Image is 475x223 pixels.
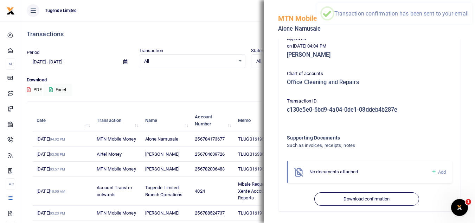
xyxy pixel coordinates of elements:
span: [PERSON_NAME] [145,210,179,216]
span: [PERSON_NAME] [145,166,179,172]
th: Date: activate to sort column descending [33,110,93,131]
span: No documents attached [309,169,358,174]
h4: Such as invoices, receipts, notes [287,142,424,149]
span: 256782006483 [195,166,225,172]
small: 03:58 PM [50,153,65,156]
a: logo-small logo-large logo-large [6,8,15,13]
a: Add [431,168,446,176]
iframe: Intercom live chat [451,199,468,216]
img: logo-small [6,7,15,15]
span: All [144,58,235,65]
span: Alone Namusale [145,136,178,142]
span: [DATE] [37,151,65,157]
span: 1 [466,199,471,205]
label: Period [27,49,40,56]
h5: MTN Mobile Money [278,14,430,23]
span: TLUG016195 [238,136,264,142]
span: [DATE] [37,210,65,216]
span: 4024 [195,188,205,194]
span: [DATE] [37,188,65,194]
p: Download [27,76,469,84]
button: PDF [27,84,42,96]
li: M [6,58,15,70]
span: TLUG016380 [238,151,264,157]
span: Add [438,169,446,175]
small: 03:57 PM [50,167,65,171]
span: Mbale Request for Adjustment to Xente Account and Expense Reports [238,181,304,200]
small: 10:00 AM [50,190,66,193]
span: MTN Mobile Money [97,136,136,142]
p: Transaction ID [287,98,452,105]
p: Chart of accounts [287,70,452,78]
small: 03:23 PM [50,211,65,215]
span: [DATE] [37,136,65,142]
label: Transaction [139,47,163,54]
h4: Supporting Documents [287,134,424,142]
button: Excel [43,84,72,96]
p: on [DATE] 04:04 PM [287,43,452,50]
span: 256788524737 [195,210,225,216]
span: MTN Mobile Money [97,166,136,172]
p: Approved [287,35,452,43]
span: All [256,58,347,65]
h5: c130e5e0-6bd9-4a04-0de1-08ddeb4b287e [287,106,452,113]
h5: Office Cleaning and Repairs [287,79,452,86]
button: Download confirmation [314,192,419,206]
span: TLUG016195 [238,166,264,172]
span: MTN Mobile Money [97,210,136,216]
div: Transaction confirmation has been sent to your email [334,10,469,17]
th: Account Number: activate to sort column ascending [191,110,234,131]
span: Airtel Money [97,151,122,157]
small: 04:02 PM [50,137,65,141]
span: [DATE] [37,166,65,172]
span: Tugende Limited: Branch Operations [145,185,183,197]
th: Memo: activate to sort column ascending [234,110,310,131]
span: TLUG016191 [238,210,264,216]
h5: [PERSON_NAME] [287,51,452,58]
label: Status [251,47,264,54]
span: Tugende Limited [42,7,80,14]
th: Name: activate to sort column ascending [141,110,191,131]
h4: Transactions [27,30,469,38]
span: 256784173677 [195,136,225,142]
th: Transaction: activate to sort column ascending [93,110,141,131]
h5: Alone Namusale [278,25,430,32]
input: select period [27,56,118,68]
span: Account Transfer outwards [97,185,132,197]
li: Ac [6,178,15,190]
span: [PERSON_NAME] [145,151,179,157]
span: 256704639726 [195,151,225,157]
